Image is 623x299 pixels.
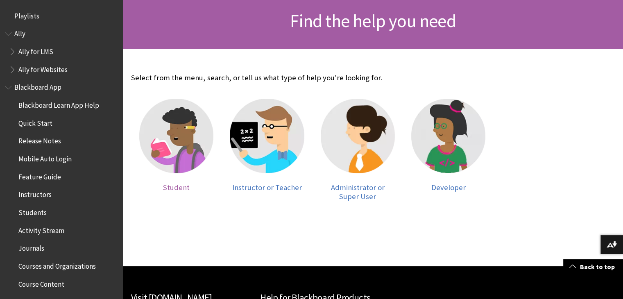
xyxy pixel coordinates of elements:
[321,99,395,201] a: Administrator Administrator or Super User
[18,188,52,199] span: Instructors
[18,224,64,235] span: Activity Stream
[563,259,623,274] a: Back to top
[139,99,213,173] img: Student
[431,183,465,192] span: Developer
[14,9,39,20] span: Playlists
[232,183,302,192] span: Instructor or Teacher
[230,99,304,201] a: Instructor Instructor or Teacher
[18,277,64,288] span: Course Content
[18,63,68,74] span: Ally for Websites
[18,98,99,109] span: Blackboard Learn App Help
[5,27,118,77] nav: Book outline for Anthology Ally Help
[14,27,25,38] span: Ally
[331,183,385,201] span: Administrator or Super User
[18,134,61,145] span: Release Notes
[321,99,395,173] img: Administrator
[18,170,61,181] span: Feature Guide
[18,206,47,217] span: Students
[131,72,494,83] p: Select from the menu, search, or tell us what type of help you're looking for.
[411,99,485,201] a: Developer
[18,45,53,56] span: Ally for LMS
[5,9,118,23] nav: Book outline for Playlists
[14,81,61,92] span: Blackboard App
[230,99,304,173] img: Instructor
[18,116,52,127] span: Quick Start
[290,9,455,32] span: Find the help you need
[18,152,72,163] span: Mobile Auto Login
[18,259,96,270] span: Courses and Organizations
[18,242,44,253] span: Journals
[139,99,213,201] a: Student Student
[163,183,190,192] span: Student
